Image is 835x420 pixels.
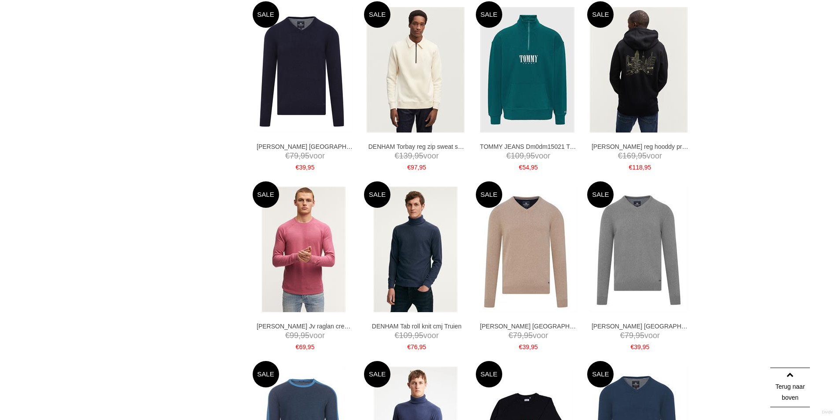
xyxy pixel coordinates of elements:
[254,7,354,133] img: Campbell London / 067833 Truien
[618,151,622,160] span: €
[418,343,419,350] span: ,
[411,164,418,171] span: 97
[257,322,353,330] a: [PERSON_NAME] Jv raglan crew cmj Truien
[298,151,301,160] span: ,
[368,143,465,151] a: DENHAM Torbay reg zip sweat ss Truien
[285,151,290,160] span: €
[296,343,299,350] span: €
[524,151,526,160] span: ,
[529,164,531,171] span: ,
[368,322,465,330] a: DENHAM Tab roll knit cmj Truien
[592,322,688,330] a: [PERSON_NAME] [GEOGRAPHIC_DATA] nos / 067833 Truien
[519,164,522,171] span: €
[529,343,531,350] span: ,
[412,331,415,340] span: ,
[415,151,423,160] span: 95
[418,164,419,171] span: ,
[522,343,530,350] span: 39
[285,331,290,340] span: €
[633,331,636,340] span: ,
[306,164,308,171] span: ,
[296,164,299,171] span: €
[419,164,426,171] span: 95
[625,331,633,340] span: 79
[301,331,309,340] span: 95
[395,331,399,340] span: €
[299,164,306,171] span: 39
[622,151,636,160] span: 169
[407,164,411,171] span: €
[592,143,688,151] a: [PERSON_NAME] reg hooddy prs Truien
[524,331,533,340] span: 95
[257,143,353,151] a: [PERSON_NAME] [GEOGRAPHIC_DATA] / 067833 Truien
[399,151,412,160] span: 139
[407,343,411,350] span: €
[301,151,309,160] span: 95
[643,164,644,171] span: ,
[290,331,298,340] span: 99
[415,331,423,340] span: 95
[262,187,346,312] img: DENHAM Jv raglan crew cmj Truien
[399,331,412,340] span: 109
[522,164,530,171] span: 54
[531,164,538,171] span: 95
[480,151,577,162] span: voor
[511,151,524,160] span: 109
[508,331,513,340] span: €
[526,151,535,160] span: 95
[770,368,810,407] a: Terug naar boven
[644,164,651,171] span: 95
[589,187,689,312] img: Campbell London nos / 067833 Truien
[299,343,306,350] span: 69
[290,151,298,160] span: 79
[480,143,577,151] a: TOMMY JEANS Dm0dm15021 Truien
[368,151,465,162] span: voor
[522,331,524,340] span: ,
[480,322,577,330] a: [PERSON_NAME] [GEOGRAPHIC_DATA] nos / 067833 Truien
[374,187,457,312] img: DENHAM Tab roll knit cmj Truien
[592,151,688,162] span: voor
[306,343,308,350] span: ,
[519,343,522,350] span: €
[480,330,577,341] span: voor
[419,343,426,350] span: 95
[643,343,650,350] span: 95
[308,164,315,171] span: 95
[308,343,315,350] span: 95
[531,343,538,350] span: 95
[638,151,647,160] span: 95
[590,7,688,133] img: DENHAM Clinton reg hooddy prs Truien
[367,7,464,133] img: DENHAM Torbay reg zip sweat ss Truien
[636,331,644,340] span: 95
[592,330,688,341] span: voor
[822,407,833,418] a: Divide
[411,343,418,350] span: 76
[480,7,574,133] img: TOMMY JEANS Dm0dm15021 Truien
[506,151,511,160] span: €
[298,331,301,340] span: ,
[629,164,633,171] span: €
[636,151,638,160] span: ,
[641,343,643,350] span: ,
[412,151,415,160] span: ,
[368,330,465,341] span: voor
[395,151,399,160] span: €
[620,331,625,340] span: €
[513,331,522,340] span: 79
[477,187,578,312] img: Campbell London nos / 067833 Truien
[257,151,353,162] span: voor
[631,343,634,350] span: €
[634,343,641,350] span: 39
[257,330,353,341] span: voor
[632,164,642,171] span: 118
